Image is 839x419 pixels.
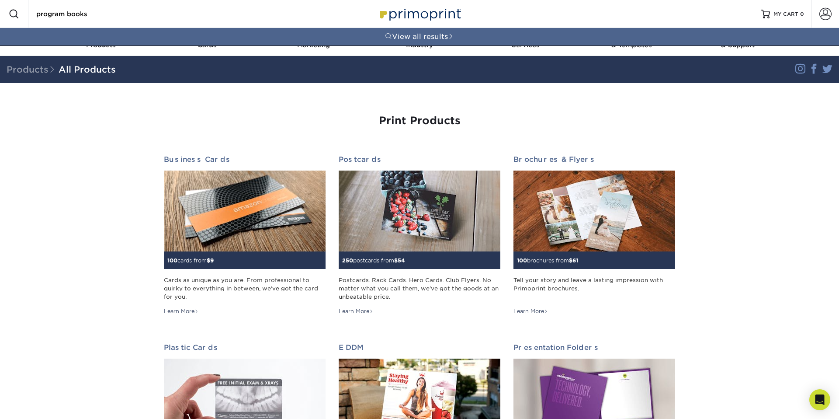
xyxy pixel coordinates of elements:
small: cards from [167,257,214,264]
img: Business Cards [164,171,326,251]
span: 250 [342,257,353,264]
span: 9 [210,257,214,264]
small: brochures from [517,257,578,264]
h2: Business Cards [164,155,326,164]
span: 54 [398,257,405,264]
span: Products [7,64,59,75]
div: Postcards. Rack Cards. Hero Cards. Club Flyers. No matter what you call them, we've got the goods... [339,276,500,301]
span: 0 [800,11,804,17]
img: Brochures & Flyers [513,171,675,251]
a: Brochures & Flyers 100brochures from$61 Tell your story and leave a lasting impression with Primo... [513,155,675,315]
a: Business Cards 100cards from$9 Cards as unique as you are. From professional to quirky to everyth... [164,155,326,315]
input: SEARCH PRODUCTS..... [35,9,121,19]
img: Primoprint [376,4,463,23]
span: 100 [167,257,177,264]
h2: Brochures & Flyers [513,155,675,164]
div: Learn More [513,307,548,315]
span: $ [569,257,572,264]
span: $ [394,257,398,264]
span: 61 [572,257,578,264]
h2: Presentation Folders [513,343,675,352]
h2: Postcards [339,155,500,164]
div: Open Intercom Messenger [809,389,830,410]
img: Postcards [339,171,500,251]
h2: EDDM [339,343,500,352]
a: All Products [59,64,116,75]
h2: Plastic Cards [164,343,326,352]
span: 100 [517,257,527,264]
h1: Print Products [164,115,675,127]
small: postcards from [342,257,405,264]
div: Learn More [339,307,373,315]
a: Postcards 250postcards from$54 Postcards. Rack Cards. Hero Cards. Club Flyers. No matter what you... [339,155,500,315]
div: Learn More [164,307,198,315]
div: Tell your story and leave a lasting impression with Primoprint brochures. [513,276,675,301]
div: Cards as unique as you are. From professional to quirky to everything in between, we've got the c... [164,276,326,301]
span: MY CART [773,10,798,18]
span: $ [207,257,210,264]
